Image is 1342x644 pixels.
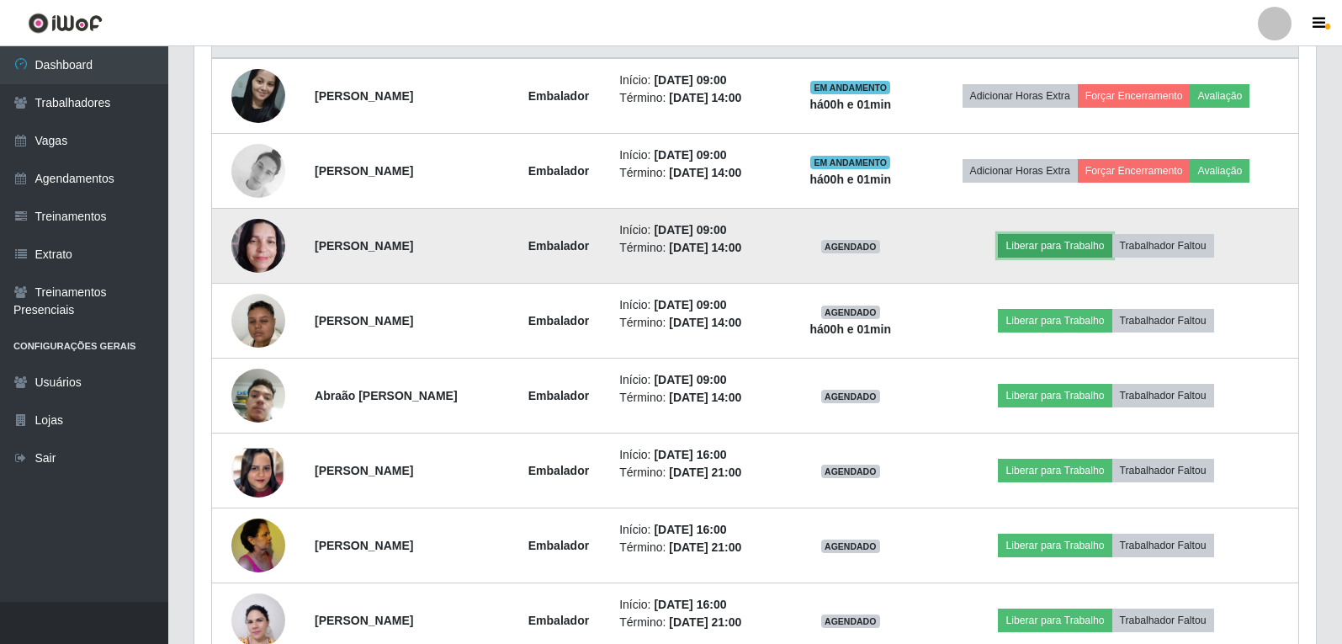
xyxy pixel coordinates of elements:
img: CoreUI Logo [28,13,103,34]
button: Liberar para Trabalho [998,384,1111,407]
img: 1651018205499.jpeg [231,60,285,131]
button: Trabalhador Faltou [1112,459,1214,482]
button: Trabalhador Faltou [1112,234,1214,258]
li: Término: [619,464,777,482]
button: Liberar para Trabalho [998,534,1111,557]
li: Término: [619,539,777,556]
li: Término: [619,164,777,182]
time: [DATE] 16:00 [654,598,726,611]
button: Liberar para Trabalho [998,234,1111,258]
button: Forçar Encerramento [1078,84,1191,108]
time: [DATE] 09:00 [654,73,726,87]
strong: [PERSON_NAME] [315,164,413,178]
strong: Embalador [528,314,589,327]
li: Início: [619,221,777,239]
span: EM ANDAMENTO [810,81,890,94]
strong: Abraão [PERSON_NAME] [315,389,458,402]
span: AGENDADO [821,306,880,319]
time: [DATE] 09:00 [654,298,726,311]
time: [DATE] 21:00 [669,615,741,629]
li: Início: [619,72,777,89]
button: Liberar para Trabalho [998,309,1111,333]
button: Adicionar Horas Extra [963,84,1078,108]
button: Liberar para Trabalho [998,609,1111,632]
strong: [PERSON_NAME] [315,464,413,477]
button: Trabalhador Faltou [1112,534,1214,557]
strong: Embalador [528,89,589,103]
img: 1740061497468.jpeg [231,274,285,369]
li: Término: [619,389,777,407]
span: AGENDADO [821,465,880,478]
li: Início: [619,296,777,314]
img: 1726745680631.jpeg [231,210,285,281]
strong: Embalador [528,239,589,253]
time: [DATE] 09:00 [654,223,726,237]
li: Término: [619,314,777,332]
strong: [PERSON_NAME] [315,314,413,327]
strong: Embalador [528,164,589,178]
strong: [PERSON_NAME] [315,614,413,627]
strong: [PERSON_NAME] [315,89,413,103]
strong: Embalador [528,464,589,477]
button: Avaliação [1190,159,1249,183]
img: 1730297824341.jpeg [231,144,285,198]
button: Adicionar Horas Extra [963,159,1078,183]
button: Forçar Encerramento [1078,159,1191,183]
strong: [PERSON_NAME] [315,539,413,552]
li: Início: [619,521,777,539]
time: [DATE] 09:00 [654,148,726,162]
time: [DATE] 21:00 [669,466,741,479]
li: Término: [619,239,777,257]
button: Liberar para Trabalho [998,459,1111,482]
time: [DATE] 16:00 [654,448,726,461]
strong: há 00 h e 01 min [809,98,891,111]
time: [DATE] 21:00 [669,540,741,554]
time: [DATE] 09:00 [654,373,726,386]
time: [DATE] 14:00 [669,166,741,179]
time: [DATE] 14:00 [669,241,741,254]
img: 1721310780980.jpeg [231,412,285,530]
li: Início: [619,371,777,389]
time: [DATE] 16:00 [654,523,726,536]
strong: Embalador [528,389,589,402]
span: AGENDADO [821,390,880,403]
li: Término: [619,614,777,631]
strong: há 00 h e 01 min [809,173,891,186]
time: [DATE] 14:00 [669,316,741,329]
span: AGENDADO [821,615,880,628]
button: Trabalhador Faltou [1112,384,1214,407]
time: [DATE] 14:00 [669,91,741,104]
li: Início: [619,446,777,464]
strong: Embalador [528,614,589,627]
strong: [PERSON_NAME] [315,239,413,253]
button: Trabalhador Faltou [1112,309,1214,333]
span: AGENDADO [821,240,880,253]
li: Início: [619,596,777,614]
time: [DATE] 14:00 [669,391,741,404]
strong: Embalador [528,539,589,552]
img: 1744297850969.jpeg [231,348,285,444]
strong: há 00 h e 01 min [809,322,891,336]
span: AGENDADO [821,540,880,553]
button: Avaliação [1190,84,1249,108]
li: Início: [619,146,777,164]
img: 1739839717367.jpeg [231,509,285,581]
button: Trabalhador Faltou [1112,609,1214,632]
span: EM ANDAMENTO [810,156,890,169]
li: Término: [619,89,777,107]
